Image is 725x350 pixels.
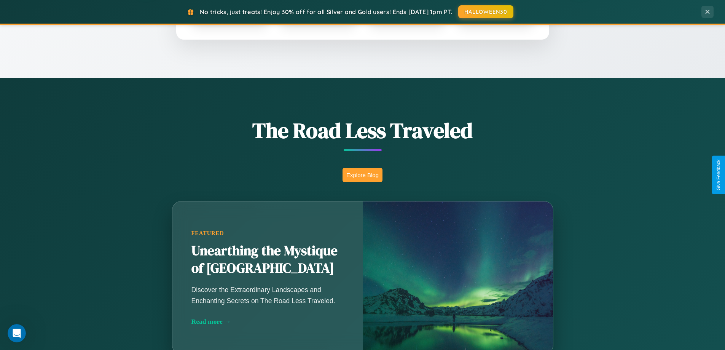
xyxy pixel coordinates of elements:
button: HALLOWEEN30 [458,5,513,18]
div: Featured [191,230,344,237]
div: Read more → [191,318,344,326]
h1: The Road Less Traveled [134,116,591,145]
h2: Unearthing the Mystique of [GEOGRAPHIC_DATA] [191,242,344,277]
button: Explore Blog [343,168,382,182]
p: Discover the Extraordinary Landscapes and Enchanting Secrets on The Road Less Traveled. [191,284,344,306]
span: No tricks, just treats! Enjoy 30% off for all Silver and Gold users! Ends [DATE] 1pm PT. [200,8,453,16]
iframe: Intercom live chat [8,324,26,342]
div: Give Feedback [716,160,721,190]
